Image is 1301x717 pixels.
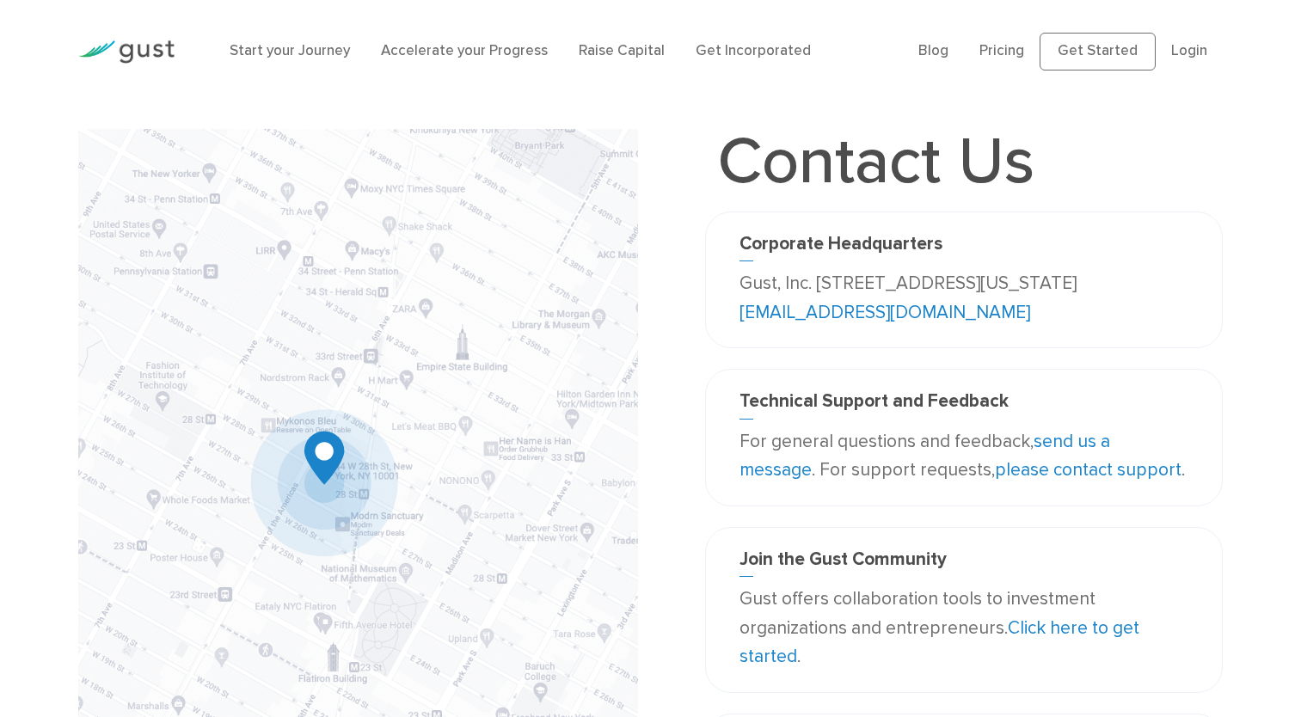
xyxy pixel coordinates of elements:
[1040,33,1156,70] a: Get Started
[739,233,1189,261] h3: Corporate Headquarters
[1171,42,1207,59] a: Login
[739,548,1189,577] h3: Join the Gust Community
[579,42,665,59] a: Raise Capital
[739,269,1189,327] p: Gust, Inc. [STREET_ADDRESS][US_STATE]
[739,427,1189,485] p: For general questions and feedback, . For support requests, .
[230,42,350,59] a: Start your Journey
[381,42,548,59] a: Accelerate your Progress
[739,390,1189,419] h3: Technical Support and Feedback
[705,129,1047,194] h1: Contact Us
[979,42,1024,59] a: Pricing
[918,42,948,59] a: Blog
[78,40,175,64] img: Gust Logo
[995,459,1181,481] a: please contact support
[739,585,1189,671] p: Gust offers collaboration tools to investment organizations and entrepreneurs. .
[739,302,1030,323] a: [EMAIL_ADDRESS][DOMAIN_NAME]
[696,42,811,59] a: Get Incorporated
